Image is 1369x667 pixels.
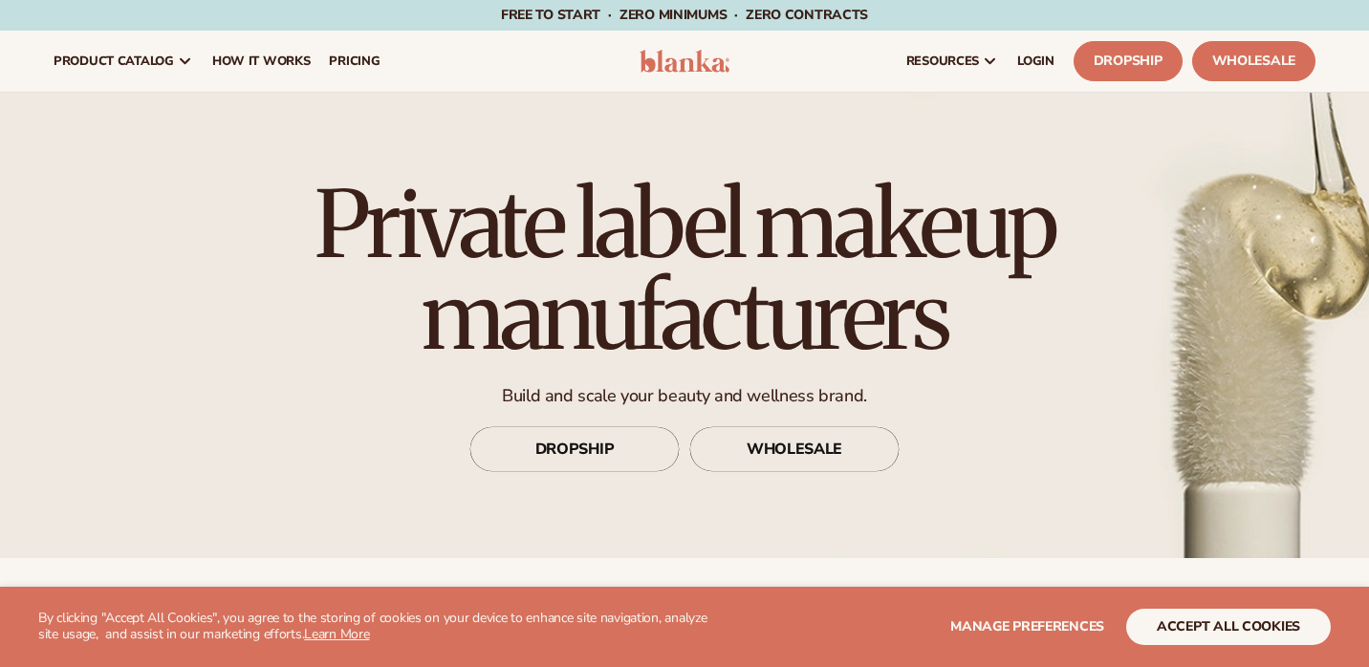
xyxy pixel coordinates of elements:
[640,50,729,73] img: logo
[38,611,711,643] p: By clicking "Accept All Cookies", you agree to the storing of cookies on your device to enhance s...
[319,31,389,92] a: pricing
[950,609,1104,645] button: Manage preferences
[501,6,868,24] span: Free to start · ZERO minimums · ZERO contracts
[1074,41,1183,81] a: Dropship
[906,54,979,69] span: resources
[259,179,1110,362] h1: Private label makeup manufacturers
[44,31,203,92] a: product catalog
[689,426,900,472] a: WHOLESALE
[1017,54,1054,69] span: LOGIN
[54,54,174,69] span: product catalog
[329,54,380,69] span: pricing
[1008,31,1064,92] a: LOGIN
[304,625,369,643] a: Learn More
[469,426,680,472] a: DROPSHIP
[897,31,1008,92] a: resources
[212,54,311,69] span: How It Works
[950,617,1104,635] span: Manage preferences
[1192,41,1315,81] a: Wholesale
[1126,609,1331,645] button: accept all cookies
[259,385,1110,407] p: Build and scale your beauty and wellness brand.
[203,31,320,92] a: How It Works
